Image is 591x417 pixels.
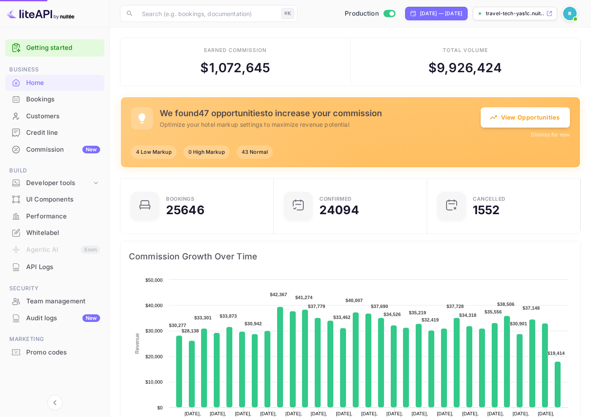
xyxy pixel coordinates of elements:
div: Bookings [5,91,104,108]
div: UI Components [26,195,100,204]
div: Home [5,75,104,91]
div: Customers [26,112,100,121]
div: API Logs [26,262,100,272]
text: $30,901 [510,321,527,326]
text: $32,419 [422,317,439,322]
text: $40,000 [145,303,163,308]
a: Bookings [5,91,104,107]
text: Revenue [134,333,140,354]
text: $19,414 [547,351,565,356]
div: 25646 [166,204,204,216]
div: Customers [5,108,104,125]
a: API Logs [5,259,104,275]
div: Credit line [5,125,104,141]
div: Credit line [26,128,100,138]
div: Promo codes [26,348,100,357]
span: Business [5,65,104,74]
text: $28,138 [182,328,199,333]
div: Commission [26,145,100,155]
div: Audit logs [26,313,100,323]
text: $42,367 [270,292,287,297]
text: $50,000 [145,278,163,283]
div: Home [26,78,100,88]
button: Dismiss for now [531,131,570,139]
span: Commission Growth Over Time [129,250,572,263]
text: $33,873 [220,313,237,319]
text: $38,506 [497,302,515,307]
img: LiteAPI logo [7,7,74,20]
div: Team management [26,297,100,306]
div: Bookings [26,95,100,104]
div: Whitelabel [5,225,104,241]
div: ⌘K [281,8,294,19]
span: 0 High Markup [183,148,230,156]
div: Whitelabel [26,228,100,238]
text: $30,277 [169,323,186,328]
div: [DATE] — [DATE] [420,10,462,17]
span: 43 Normal [237,148,273,156]
div: Earned commission [204,46,267,54]
button: Collapse navigation [47,395,63,410]
div: Confirmed [319,196,352,202]
div: Performance [26,212,100,221]
a: Team management [5,293,104,309]
div: 1552 [473,204,500,216]
text: $35,556 [485,309,502,314]
div: CommissionNew [5,142,104,158]
a: Getting started [26,43,100,53]
span: Marketing [5,335,104,344]
img: Revolut [563,7,577,20]
div: Getting started [5,39,104,57]
text: $37,148 [523,305,540,311]
span: Build [5,166,104,175]
a: Home [5,75,104,90]
p: Optimize your hotel markup settings to maximize revenue potential [160,120,481,129]
span: Production [345,9,379,19]
text: $40,007 [346,298,363,303]
a: CommissionNew [5,142,104,157]
text: $35,219 [409,310,426,315]
p: travel-tech-yas1c.nuit... [486,10,545,17]
text: $0 [157,405,163,410]
text: $20,000 [145,354,163,359]
div: UI Components [5,191,104,208]
div: Developer tools [26,178,92,188]
text: $37,779 [308,304,325,309]
div: CANCELLED [473,196,506,202]
text: $37,728 [447,304,464,309]
span: Security [5,284,104,293]
div: Promo codes [5,344,104,361]
div: Total volume [443,46,488,54]
text: $41,274 [295,295,313,300]
a: Promo codes [5,344,104,360]
a: UI Components [5,191,104,207]
button: View Opportunities [481,107,570,128]
text: $34,526 [384,312,401,317]
div: $ 9,926,424 [428,58,502,77]
span: 4 Low Markup [131,148,177,156]
a: Customers [5,108,104,124]
div: Developer tools [5,176,104,191]
input: Search (e.g. bookings, documentation) [137,5,278,22]
text: $30,942 [245,321,262,326]
text: $37,690 [371,304,388,309]
a: Performance [5,208,104,224]
div: New [82,314,100,322]
div: Bookings [166,196,194,202]
a: Credit line [5,125,104,140]
h5: We found 47 opportunities to increase your commission [160,108,481,118]
a: Audit logsNew [5,310,104,326]
div: $ 1,072,645 [200,58,270,77]
a: Whitelabel [5,225,104,240]
div: Performance [5,208,104,225]
text: $33,301 [194,315,212,320]
text: $33,462 [333,315,351,320]
div: New [82,146,100,153]
div: API Logs [5,259,104,275]
text: $34,318 [459,313,477,318]
div: Switch to Sandbox mode [341,9,398,19]
div: 24094 [319,204,359,216]
div: Team management [5,293,104,310]
text: $30,000 [145,328,163,333]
